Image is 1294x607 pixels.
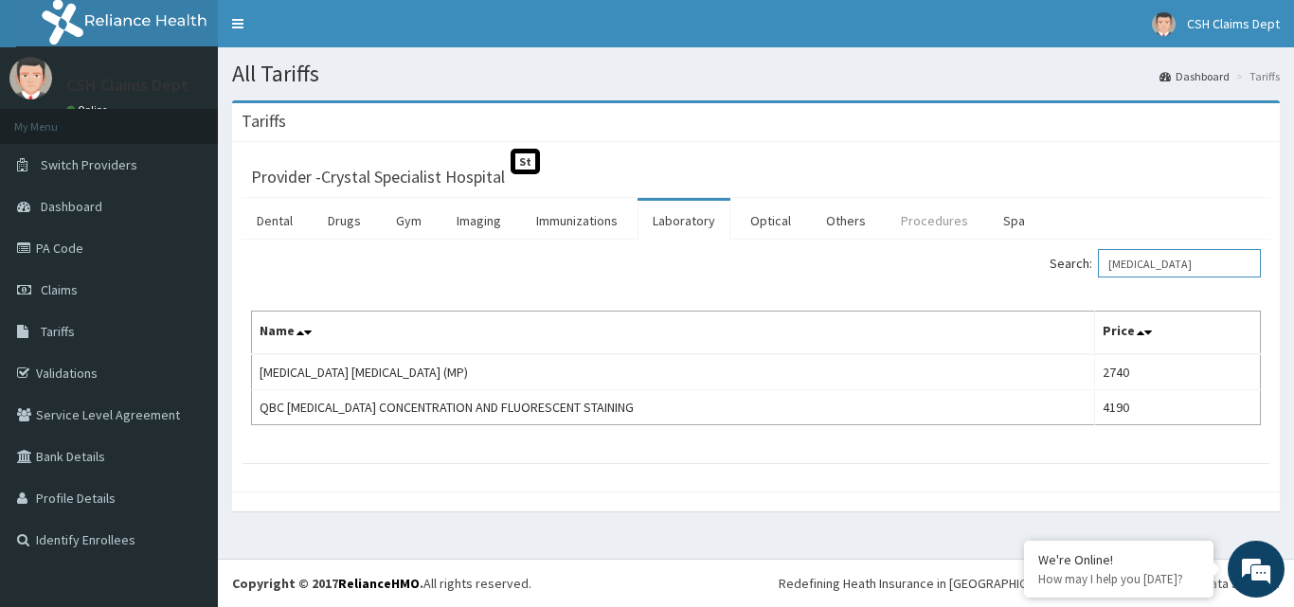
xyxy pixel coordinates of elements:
[521,201,633,241] a: Immunizations
[252,390,1095,425] td: QBC [MEDICAL_DATA] CONCENTRATION AND FLUORESCENT STAINING
[252,354,1095,390] td: [MEDICAL_DATA] [MEDICAL_DATA] (MP)
[886,201,983,241] a: Procedures
[313,201,376,241] a: Drugs
[1187,15,1280,32] span: CSH Claims Dept
[1095,312,1261,355] th: Price
[1159,68,1230,84] a: Dashboard
[251,169,505,186] h3: Provider - Crystal Specialist Hospital
[779,574,1280,593] div: Redefining Heath Insurance in [GEOGRAPHIC_DATA] using Telemedicine and Data Science!
[242,201,308,241] a: Dental
[638,201,730,241] a: Laboratory
[41,323,75,340] span: Tariffs
[99,106,318,131] div: Chat with us now
[41,281,78,298] span: Claims
[1095,354,1261,390] td: 2740
[35,95,77,142] img: d_794563401_company_1708531726252_794563401
[311,9,356,55] div: Minimize live chat window
[1095,390,1261,425] td: 4190
[1038,571,1199,587] p: How may I help you today?
[811,201,881,241] a: Others
[441,201,516,241] a: Imaging
[232,575,423,592] strong: Copyright © 2017 .
[1050,249,1261,277] label: Search:
[232,62,1280,86] h1: All Tariffs
[66,77,189,94] p: CSH Claims Dept
[66,103,112,116] a: Online
[41,198,102,215] span: Dashboard
[218,559,1294,607] footer: All rights reserved.
[9,405,361,472] textarea: Type your message and hit 'Enter'
[735,201,806,241] a: Optical
[9,57,52,99] img: User Image
[1152,12,1176,36] img: User Image
[1038,551,1199,568] div: We're Online!
[381,201,437,241] a: Gym
[338,575,420,592] a: RelianceHMO
[511,149,540,174] span: St
[252,312,1095,355] th: Name
[41,156,137,173] span: Switch Providers
[1098,249,1261,277] input: Search:
[988,201,1040,241] a: Spa
[242,113,286,130] h3: Tariffs
[110,183,261,374] span: We're online!
[1231,68,1280,84] li: Tariffs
